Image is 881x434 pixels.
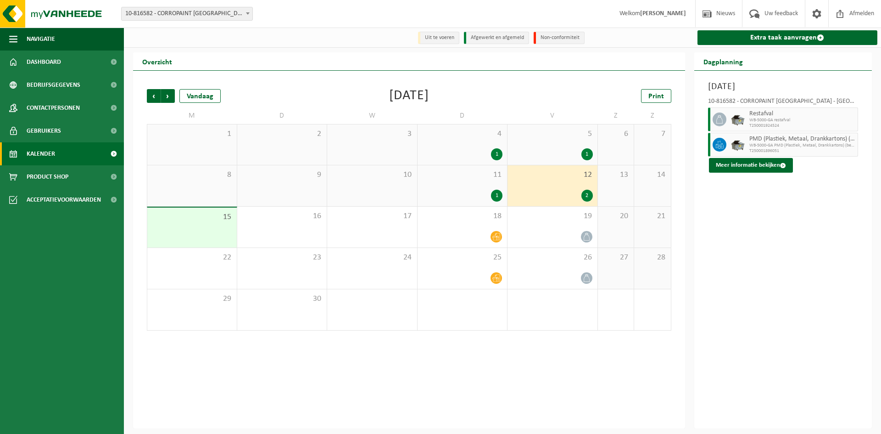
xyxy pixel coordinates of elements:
span: 11 [422,170,503,180]
span: 17 [332,211,413,221]
span: Kalender [27,142,55,165]
span: Print [648,93,664,100]
span: 26 [512,253,593,263]
span: 5 [512,129,593,139]
span: 21 [639,211,666,221]
span: Restafval [749,110,856,118]
span: 23 [242,253,323,263]
td: Z [598,107,635,124]
li: Uit te voeren [418,32,459,44]
span: Vorige [147,89,161,103]
span: Contactpersonen [27,96,80,119]
span: 20 [602,211,630,221]
span: WB-5000-GA restafval [749,118,856,123]
td: D [418,107,508,124]
div: 2 [581,190,593,202]
div: [DATE] [389,89,429,103]
td: V [507,107,598,124]
span: 12 [512,170,593,180]
span: 8 [152,170,232,180]
a: Print [641,89,671,103]
span: T250001896051 [749,148,856,154]
div: 1 [491,190,502,202]
span: 28 [639,253,666,263]
td: W [327,107,418,124]
span: Acceptatievoorwaarden [27,188,101,211]
td: M [147,107,237,124]
span: Navigatie [27,28,55,51]
span: Product Shop [27,165,68,188]
span: 30 [242,294,323,304]
span: 1 [152,129,232,139]
span: T250001924524 [749,123,856,129]
span: PMD (Plastiek, Metaal, Drankkartons) (bedrijven) [749,135,856,143]
span: 2 [242,129,323,139]
button: Meer informatie bekijken [709,158,793,173]
span: 24 [332,253,413,263]
span: Dashboard [27,51,61,73]
td: Z [634,107,671,124]
span: 27 [602,253,630,263]
img: WB-5000-GAL-GY-01 [731,138,745,152]
img: WB-5000-GAL-GY-01 [731,113,745,126]
span: 29 [152,294,232,304]
div: 1 [581,148,593,160]
td: D [237,107,328,124]
h2: Overzicht [133,52,181,70]
span: 10-816582 - CORROPAINT NV - ANTWERPEN [121,7,253,21]
h3: [DATE] [708,80,859,94]
span: 7 [639,129,666,139]
a: Extra taak aanvragen [697,30,878,45]
span: 6 [602,129,630,139]
span: 25 [422,253,503,263]
span: 14 [639,170,666,180]
span: 13 [602,170,630,180]
span: 16 [242,211,323,221]
span: 22 [152,253,232,263]
h2: Dagplanning [694,52,752,70]
li: Afgewerkt en afgemeld [464,32,529,44]
span: Volgende [161,89,175,103]
span: 18 [422,211,503,221]
div: 10-816582 - CORROPAINT [GEOGRAPHIC_DATA] - [GEOGRAPHIC_DATA] [708,98,859,107]
span: 10 [332,170,413,180]
span: 4 [422,129,503,139]
span: 3 [332,129,413,139]
span: 19 [512,211,593,221]
li: Non-conformiteit [534,32,585,44]
strong: [PERSON_NAME] [640,10,686,17]
span: WB-5000-GA PMD (Plastiek, Metaal, Drankkartons) (bedrijven) [749,143,856,148]
span: 9 [242,170,323,180]
div: 1 [491,148,502,160]
div: Vandaag [179,89,221,103]
span: Gebruikers [27,119,61,142]
span: Bedrijfsgegevens [27,73,80,96]
span: 10-816582 - CORROPAINT NV - ANTWERPEN [122,7,252,20]
span: 15 [152,212,232,222]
